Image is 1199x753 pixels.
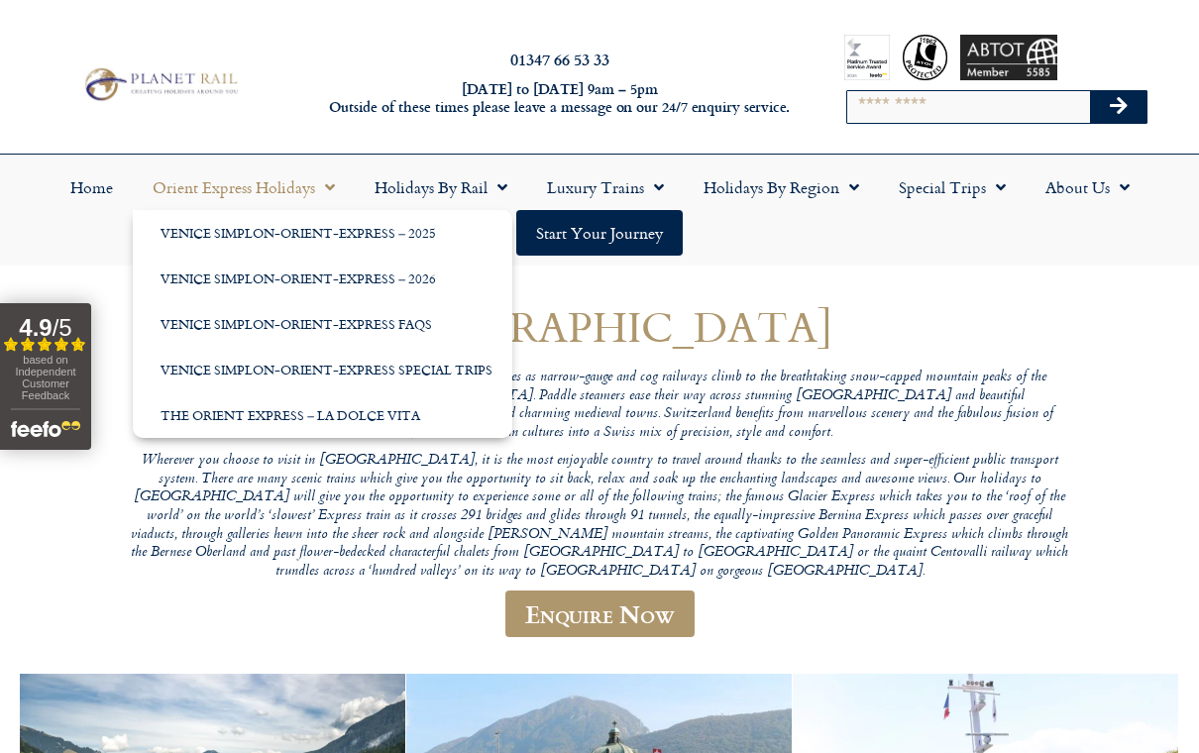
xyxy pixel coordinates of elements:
[133,210,512,256] a: Venice Simplon-Orient-Express – 2025
[527,164,684,210] a: Luxury Trains
[133,210,512,438] ul: Orient Express Holidays
[325,80,795,117] h6: [DATE] to [DATE] 9am – 5pm Outside of these times please leave a message on our 24/7 enquiry serv...
[124,452,1075,582] p: Wherever you choose to visit in [GEOGRAPHIC_DATA], it is the most enjoyable country to travel aro...
[879,164,1026,210] a: Special Trips
[133,301,512,347] a: Venice Simplon-Orient-Express FAQs
[10,164,1189,256] nav: Menu
[133,256,512,301] a: Venice Simplon-Orient-Express – 2026
[516,210,683,256] a: Start your Journey
[1026,164,1149,210] a: About Us
[510,48,609,70] a: 01347 66 53 33
[133,392,512,438] a: The Orient Express – La Dolce Vita
[124,303,1075,350] h1: [GEOGRAPHIC_DATA]
[133,164,355,210] a: Orient Express Holidays
[505,591,695,637] a: Enquire Now
[133,347,512,392] a: Venice Simplon-Orient-Express Special Trips
[51,164,133,210] a: Home
[1090,91,1147,123] button: Search
[684,164,879,210] a: Holidays by Region
[78,64,242,104] img: Planet Rail Train Holidays Logo
[355,164,527,210] a: Holidays by Rail
[124,369,1075,443] p: Alpine [PERSON_NAME] give way to crystal-clear glacial lakes as narrow-gauge and cog railways cli...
